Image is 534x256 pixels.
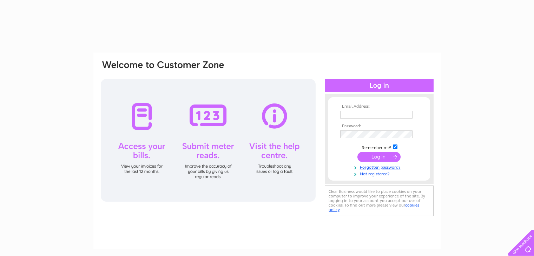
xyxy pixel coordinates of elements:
a: Forgotten password? [340,163,420,170]
a: Not registered? [340,170,420,177]
th: Password: [338,124,420,129]
a: cookies policy [329,203,419,212]
th: Email Address: [338,104,420,109]
td: Remember me? [338,143,420,150]
input: Submit [357,152,401,162]
div: Clear Business would like to place cookies on your computer to improve your experience of the sit... [325,186,434,216]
